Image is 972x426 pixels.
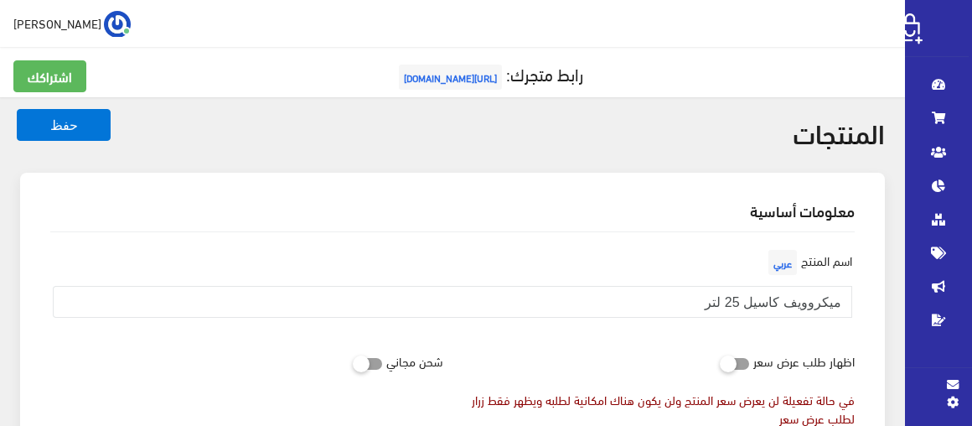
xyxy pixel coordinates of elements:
span: [URL][DOMAIN_NAME] [399,65,502,90]
a: ... [PERSON_NAME] [13,10,131,37]
span: [PERSON_NAME] [13,13,101,34]
span: عربي [768,250,797,275]
img: ... [104,11,131,38]
label: شحن مجاني [386,345,442,377]
button: حفظ [17,109,111,141]
label: اظهار طلب عرض سعر [753,345,855,377]
h2: معلومات أساسية [50,203,855,218]
a: رابط متجرك:[URL][DOMAIN_NAME] [395,58,583,89]
a: اشتراكك [13,60,86,92]
label: اسم المنتج [764,246,852,279]
h2: المنتجات [20,117,885,147]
